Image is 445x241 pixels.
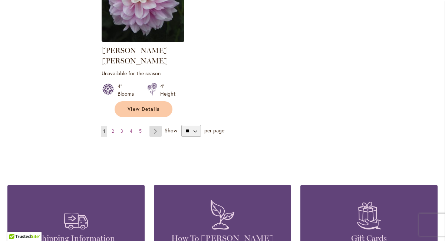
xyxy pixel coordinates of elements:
a: 2 [110,126,116,137]
span: View Details [128,106,159,112]
iframe: Launch Accessibility Center [6,215,26,235]
a: [PERSON_NAME] [PERSON_NAME] [102,46,168,65]
span: 4 [130,128,132,134]
a: 4 [128,126,134,137]
span: 2 [112,128,114,134]
a: 3 [119,126,125,137]
span: 5 [139,128,142,134]
span: per page [204,127,224,134]
div: 4' Height [160,83,175,98]
a: View Details [115,101,172,117]
span: 1 [103,128,105,134]
a: Charlotte Mae [102,36,184,43]
div: 4" Blooms [118,83,138,98]
span: Show [165,127,177,134]
p: Unavailable for the season [102,70,184,77]
a: 5 [137,126,144,137]
span: 3 [121,128,123,134]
